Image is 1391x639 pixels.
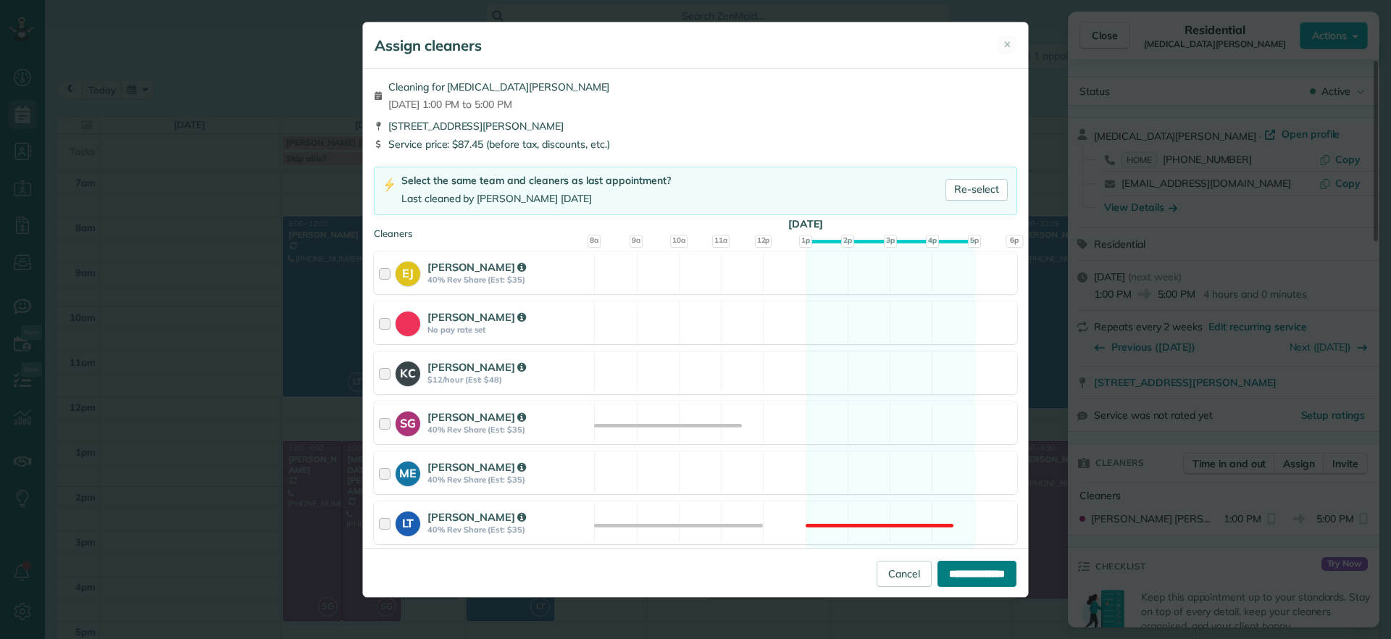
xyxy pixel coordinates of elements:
strong: [PERSON_NAME] [427,410,526,424]
a: Cancel [877,561,932,587]
strong: $12/hour (Est: $48) [427,375,590,385]
h5: Assign cleaners [375,35,482,56]
div: Service price: $87.45 (before tax, discounts, etc.) [374,137,1017,151]
img: lightning-bolt-icon-94e5364df696ac2de96d3a42b8a9ff6ba979493684c50e6bbbcda72601fa0d29.png [383,177,396,193]
strong: 40% Rev Share (Est: $35) [427,525,590,535]
strong: LT [396,511,420,532]
strong: 40% Rev Share (Est: $35) [427,475,590,485]
div: Cleaners [374,227,1017,231]
strong: [PERSON_NAME] [427,260,526,274]
strong: EJ [396,262,420,282]
strong: 40% Rev Share (Est: $35) [427,425,590,435]
strong: 40% Rev Share (Est: $35) [427,275,590,285]
div: Select the same team and cleaners as last appointment? [401,173,671,188]
strong: KC [396,362,420,382]
div: [STREET_ADDRESS][PERSON_NAME] [374,119,1017,133]
span: Cleaning for [MEDICAL_DATA][PERSON_NAME] [388,80,609,94]
a: Re-select [945,179,1008,201]
div: Last cleaned by [PERSON_NAME] [DATE] [401,191,671,206]
strong: No pay rate set [427,325,590,335]
span: ✕ [1003,38,1011,51]
strong: [PERSON_NAME] [427,460,526,474]
strong: [PERSON_NAME] [427,310,526,324]
strong: ME [396,461,420,482]
span: [DATE] 1:00 PM to 5:00 PM [388,97,609,112]
strong: [PERSON_NAME] [427,510,526,524]
strong: [PERSON_NAME] [427,360,526,374]
strong: SG [396,412,420,432]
